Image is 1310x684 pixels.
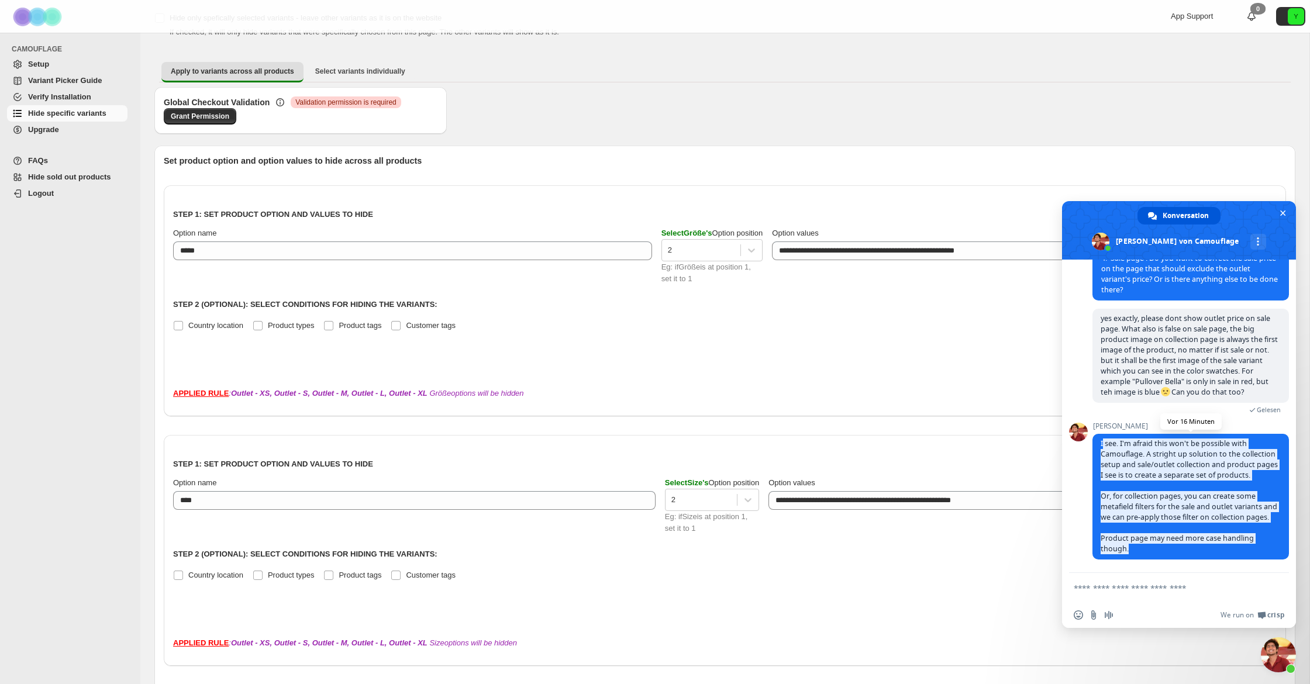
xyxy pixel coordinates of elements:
span: Product tags [339,321,381,330]
span: Customer tags [406,321,456,330]
span: Product types [268,321,315,330]
span: Gelesen [1257,406,1281,414]
div: : Size options will be hidden [173,637,1277,649]
span: Select Größe 's [661,229,712,237]
span: Einen Emoji einfügen [1074,610,1083,620]
span: Hide specific variants [28,109,106,118]
span: Product types [268,571,315,579]
span: Setup [28,60,49,68]
text: Y [1294,13,1298,20]
span: Chat schließen [1277,207,1289,219]
span: Datei senden [1089,610,1098,620]
span: Verify Installation [28,92,91,101]
p: Step 2 (Optional): Select conditions for hiding the variants: [173,299,1277,310]
span: Sale page : Do you want to correct the sale price on the page that should exclude the outlet vari... [1101,253,1280,295]
span: Logout [28,189,54,198]
button: Select variants individually [306,62,415,81]
h3: Global Checkout Validation [164,96,270,108]
div: Konversation [1137,207,1221,224]
span: Variant Picker Guide [28,76,102,85]
p: Step 1: Set product option and values to hide [173,209,1277,220]
textarea: Verfassen Sie Ihre Nachricht… [1074,583,1259,593]
div: : Größe options will be hidden [173,388,1277,399]
a: We run onCrisp [1221,610,1284,620]
p: Set product option and option values to hide across all products [164,155,1286,167]
p: Step 1: Set product option and values to hide [173,458,1277,470]
img: Camouflage [9,1,68,33]
span: Audionachricht aufzeichnen [1104,610,1113,620]
span: Option position [661,229,763,237]
span: Upgrade [28,125,59,134]
span: Option values [772,229,819,237]
a: Verify Installation [7,89,127,105]
span: Select Size 's [665,478,709,487]
div: Eg: if Size is at position 1, set it to 1 [665,511,759,534]
span: Sure, [1101,232,1281,295]
span: Validation permission is required [295,98,397,107]
span: Option values [768,478,815,487]
div: Mehr Kanäle [1250,234,1266,250]
span: CAMOUFLAGE [12,44,132,54]
a: FAQs [7,153,127,169]
span: Country location [188,321,243,330]
span: FAQs [28,156,48,165]
a: Variant Picker Guide [7,72,127,89]
span: Option name [173,478,216,487]
button: Avatar with initials Y [1276,7,1305,26]
span: Option name [173,229,216,237]
span: We run on [1221,610,1254,620]
span: App Support [1171,12,1213,20]
span: Apply to variants across all products [171,67,294,76]
p: Step 2 (Optional): Select conditions for hiding the variants: [173,548,1277,560]
span: [PERSON_NAME] [1092,422,1289,430]
div: Eg: if Größe is at position 1, set it to 1 [661,261,763,285]
b: Outlet - XS, Outlet - S, Outlet - M, Outlet - L, Outlet - XL [231,638,428,647]
span: Grant Permission [171,112,229,121]
a: Logout [7,185,127,202]
b: Outlet - XS, Outlet - S, Outlet - M, Outlet - L, Outlet - XL [231,389,428,398]
span: Avatar with initials Y [1288,8,1304,25]
a: 0 [1246,11,1257,22]
span: Konversation [1163,207,1209,224]
span: Select variants individually [315,67,405,76]
span: Country location [188,571,243,579]
span: Hide sold out products [28,172,111,181]
a: Hide sold out products [7,169,127,185]
span: Product tags [339,571,381,579]
a: Setup [7,56,127,72]
strong: APPLIED RULE [173,389,229,398]
span: Customer tags [406,571,456,579]
div: 0 [1250,3,1266,15]
strong: APPLIED RULE [173,638,229,647]
span: Option position [665,478,759,487]
div: Chat schließen [1261,637,1296,672]
span: I see. I'm afraid this won't be possible with Camouflage. A stright up solution to the collection... [1101,438,1278,554]
span: yes exactly, please dont show outlet price on sale page. What also is false on sale page, the big... [1101,313,1278,397]
span: Crisp [1267,610,1284,620]
button: Apply to variants across all products [161,62,304,82]
a: Upgrade [7,122,127,138]
a: Grant Permission [164,108,236,125]
a: Hide specific variants [7,105,127,122]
